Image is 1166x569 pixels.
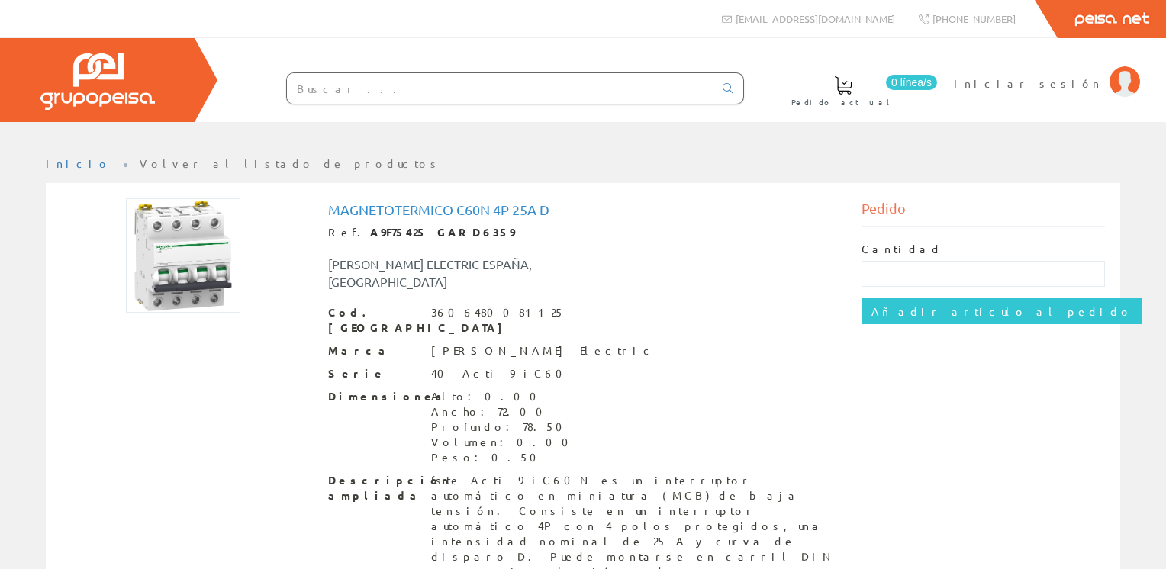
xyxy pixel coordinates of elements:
[287,73,713,104] input: Buscar ...
[317,256,628,291] div: [PERSON_NAME] ELECTRIC ESPAÑA, [GEOGRAPHIC_DATA]
[862,198,1106,227] div: Pedido
[862,298,1142,324] input: Añadir artículo al pedido
[370,225,515,239] strong: A9F75425 GARD6359
[126,198,240,313] img: Foto artículo Magnetotermico C60n 4p 25a D (150x150)
[431,389,578,404] div: Alto: 0.00
[431,366,572,381] div: 40 Acti 9 iC60
[40,53,155,110] img: Grupo Peisa
[886,75,937,90] span: 0 línea/s
[431,450,578,465] div: Peso: 0.50
[328,389,420,404] span: Dimensiones
[431,343,655,358] div: [PERSON_NAME] Electric
[328,225,839,240] div: Ref.
[431,305,565,320] div: 3606480081125
[932,12,1016,25] span: [PHONE_NUMBER]
[954,76,1102,91] span: Iniciar sesión
[431,404,578,420] div: Ancho: 72.00
[431,420,578,435] div: Profundo: 78.50
[328,202,839,217] h1: Magnetotermico C60n 4p 25a D
[862,242,942,257] label: Cantidad
[140,156,441,170] a: Volver al listado de productos
[431,435,578,450] div: Volumen: 0.00
[328,305,420,336] span: Cod. [GEOGRAPHIC_DATA]
[328,343,420,358] span: Marca
[328,473,420,503] span: Descripción ampliada
[791,95,895,110] span: Pedido actual
[46,156,111,170] a: Inicio
[328,366,420,381] span: Serie
[736,12,895,25] span: [EMAIL_ADDRESS][DOMAIN_NAME]
[954,63,1140,78] a: Iniciar sesión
